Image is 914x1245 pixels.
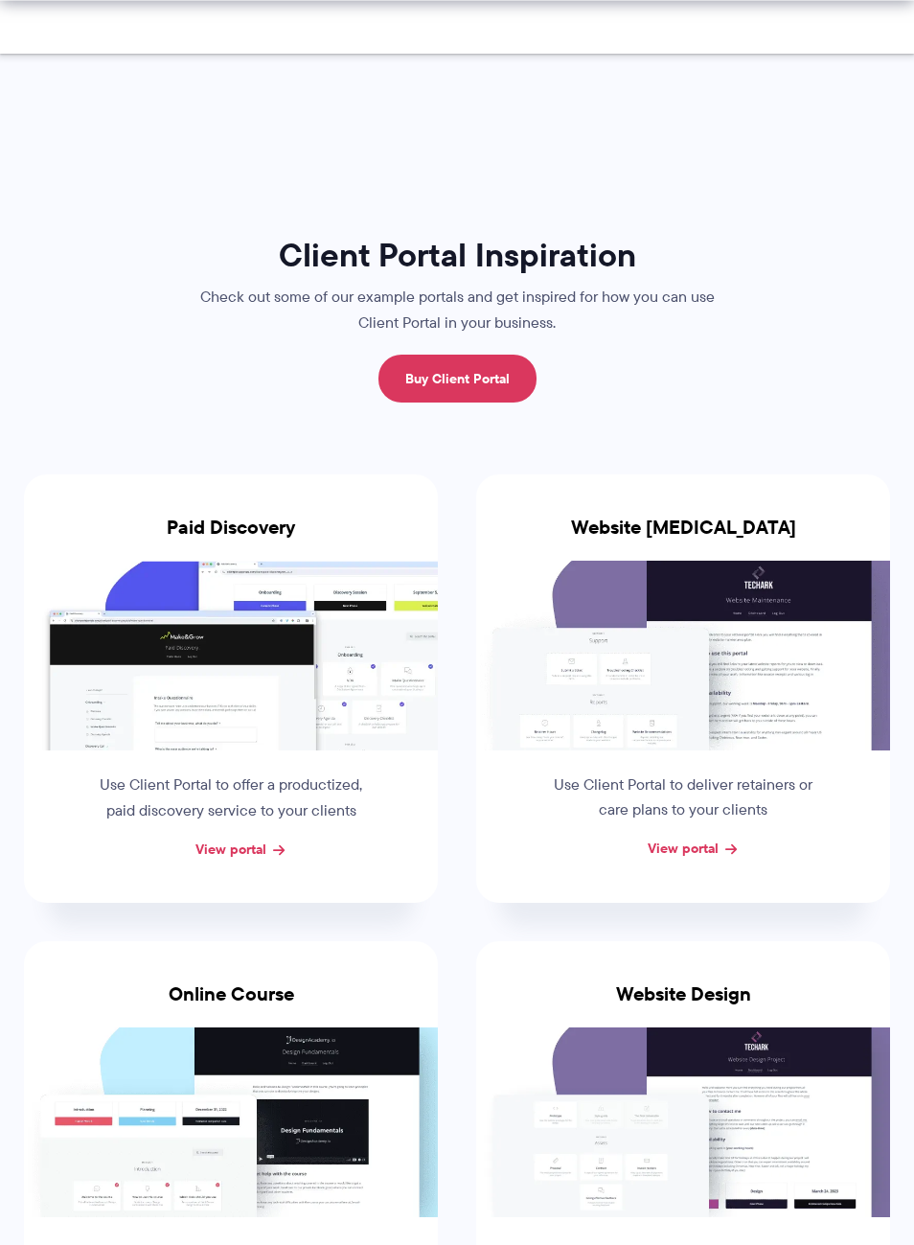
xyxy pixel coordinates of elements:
a: Buy Client Portal [378,355,537,403]
h1: Client Portal Inspiration [136,235,778,276]
p: Use Client Portal to deliver retainers or care plans to your clients [537,772,829,823]
a: View portal [195,839,266,860]
h3: Website Design [476,982,890,1027]
h3: Online Course [24,982,438,1027]
p: Check out some of our example portals and get inspired for how you can use Client Portal in your ... [136,285,778,335]
h3: Website [MEDICAL_DATA] [476,516,890,561]
a: View portal [648,838,719,859]
h3: Paid Discovery [24,516,438,561]
p: Use Client Portal to offer a productized, paid discovery service to your clients [85,772,377,823]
